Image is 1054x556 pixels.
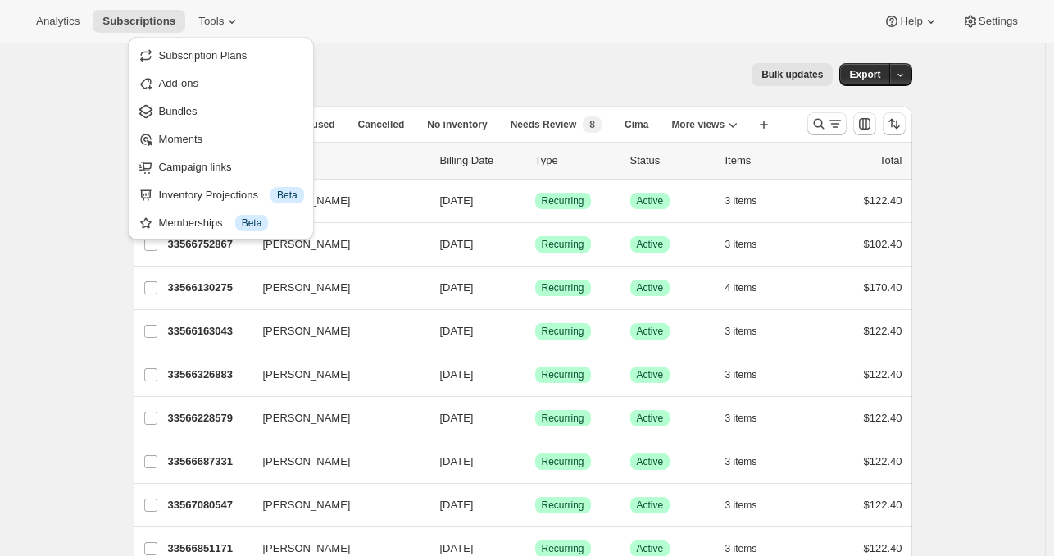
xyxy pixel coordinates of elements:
[93,10,185,33] button: Subscriptions
[864,368,902,381] span: $122.40
[427,118,487,131] span: No inventory
[671,118,725,131] span: More views
[637,499,664,512] span: Active
[661,113,747,136] button: More views
[440,412,474,424] span: [DATE]
[725,412,757,425] span: 3 items
[440,238,474,250] span: [DATE]
[277,189,298,202] span: Beta
[198,15,224,28] span: Tools
[168,189,902,212] div: 33566720099[PERSON_NAME][DATE]SuccessRecurringSuccessActive3 items$122.40
[637,368,664,381] span: Active
[864,194,902,207] span: $122.40
[839,63,890,86] button: Export
[637,412,664,425] span: Active
[883,112,906,135] button: Sort the results
[263,497,351,513] span: [PERSON_NAME]
[253,231,417,257] button: [PERSON_NAME]
[263,410,351,426] span: [PERSON_NAME]
[542,325,584,338] span: Recurring
[358,118,405,131] span: Cancelled
[542,238,584,251] span: Recurring
[263,367,351,383] span: [PERSON_NAME]
[168,494,902,517] div: 33567080547[PERSON_NAME][DATE]SuccessRecurringSuccessActive3 items$122.40
[168,367,250,383] p: 33566326883
[725,276,775,299] button: 4 items
[637,325,664,338] span: Active
[168,453,250,470] p: 33566687331
[159,161,232,173] span: Campaign links
[440,153,522,169] p: Billing Date
[725,281,757,294] span: 4 items
[168,497,250,513] p: 33567080547
[159,133,202,145] span: Moments
[263,153,427,169] p: Customer
[625,118,648,131] span: Cima
[102,15,175,28] span: Subscriptions
[542,412,584,425] span: Recurring
[263,453,351,470] span: [PERSON_NAME]
[133,153,309,180] button: Campaign links
[542,499,584,512] span: Recurring
[542,194,584,207] span: Recurring
[952,10,1028,33] button: Settings
[159,215,304,231] div: Memberships
[133,209,309,235] button: Memberships
[979,15,1018,28] span: Settings
[864,281,902,294] span: $170.40
[263,280,351,296] span: [PERSON_NAME]
[864,542,902,554] span: $122.40
[440,368,474,381] span: [DATE]
[637,194,664,207] span: Active
[725,238,757,251] span: 3 items
[630,153,712,169] p: Status
[725,320,775,343] button: 3 items
[159,105,198,117] span: Bundles
[168,323,250,340] p: 33566163043
[725,189,775,212] button: 3 items
[637,542,664,555] span: Active
[879,153,902,169] p: Total
[159,77,198,89] span: Add-ons
[440,499,474,511] span: [DATE]
[253,188,417,214] button: [PERSON_NAME]
[751,113,777,136] button: Create new view
[133,181,309,207] button: Inventory Projections
[752,63,833,86] button: Bulk updates
[440,194,474,207] span: [DATE]
[864,455,902,467] span: $122.40
[761,68,823,81] span: Bulk updates
[36,15,80,28] span: Analytics
[168,410,250,426] p: 33566228579
[253,275,417,301] button: [PERSON_NAME]
[168,276,902,299] div: 33566130275[PERSON_NAME][DATE]SuccessRecurringSuccessActive4 items$170.40
[253,318,417,344] button: [PERSON_NAME]
[26,10,89,33] button: Analytics
[133,125,309,152] button: Moments
[511,118,577,131] span: Needs Review
[637,455,664,468] span: Active
[725,499,757,512] span: 3 items
[542,455,584,468] span: Recurring
[542,368,584,381] span: Recurring
[725,233,775,256] button: 3 items
[725,368,757,381] span: 3 items
[535,153,617,169] div: Type
[253,362,417,388] button: [PERSON_NAME]
[542,281,584,294] span: Recurring
[168,320,902,343] div: 33566163043[PERSON_NAME][DATE]SuccessRecurringSuccessActive3 items$122.40
[864,412,902,424] span: $122.40
[725,450,775,473] button: 3 items
[133,42,309,68] button: Subscription Plans
[589,118,595,131] span: 8
[133,98,309,124] button: Bundles
[807,112,847,135] button: Search and filter results
[263,323,351,340] span: [PERSON_NAME]
[159,49,248,62] span: Subscription Plans
[189,10,250,33] button: Tools
[168,407,902,430] div: 33566228579[PERSON_NAME][DATE]SuccessRecurringSuccessActive3 items$122.40
[725,494,775,517] button: 3 items
[542,542,584,555] span: Recurring
[253,405,417,431] button: [PERSON_NAME]
[440,325,474,337] span: [DATE]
